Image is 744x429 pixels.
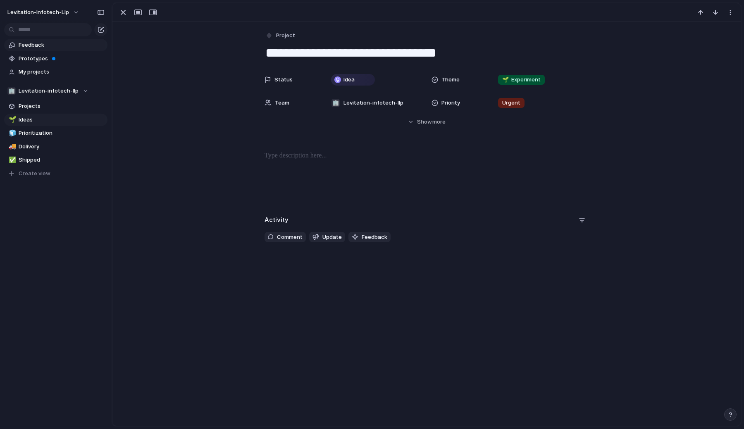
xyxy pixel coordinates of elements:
[4,6,83,19] button: levitation-infotech-llp
[331,99,340,107] div: 🏢
[7,143,16,151] button: 🚚
[441,99,460,107] span: Priority
[19,129,105,137] span: Prioritization
[9,142,14,151] div: 🚚
[7,116,16,124] button: 🌱
[19,143,105,151] span: Delivery
[362,233,387,241] span: Feedback
[275,99,289,107] span: Team
[4,66,107,78] a: My projects
[4,141,107,153] a: 🚚Delivery
[19,41,105,49] span: Feedback
[19,87,79,95] span: Levitation-infotech-llp
[4,52,107,65] a: Prototypes
[9,155,14,165] div: ✅
[7,156,16,164] button: ✅
[274,76,293,84] span: Status
[502,76,541,84] span: Experiment
[19,102,105,110] span: Projects
[265,215,289,225] h2: Activity
[9,129,14,138] div: 🧊
[7,87,16,95] div: 🏢
[417,118,432,126] span: Show
[4,39,107,51] a: Feedback
[502,99,520,107] span: Urgent
[19,68,105,76] span: My projects
[19,116,105,124] span: Ideas
[7,8,69,17] span: levitation-infotech-llp
[309,232,345,243] button: Update
[19,55,105,63] span: Prototypes
[4,100,107,112] a: Projects
[265,232,306,243] button: Comment
[19,169,50,178] span: Create view
[277,233,303,241] span: Comment
[4,154,107,166] a: ✅Shipped
[432,118,446,126] span: more
[322,233,342,241] span: Update
[4,167,107,180] button: Create view
[264,30,298,42] button: Project
[502,76,509,83] span: 🌱
[348,232,391,243] button: Feedback
[276,31,295,40] span: Project
[9,115,14,124] div: 🌱
[4,127,107,139] a: 🧊Prioritization
[343,76,355,84] span: Idea
[265,114,589,129] button: Showmore
[441,76,460,84] span: Theme
[343,99,403,107] span: Levitation-infotech-llp
[4,85,107,97] button: 🏢Levitation-infotech-llp
[4,114,107,126] a: 🌱Ideas
[7,129,16,137] button: 🧊
[19,156,105,164] span: Shipped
